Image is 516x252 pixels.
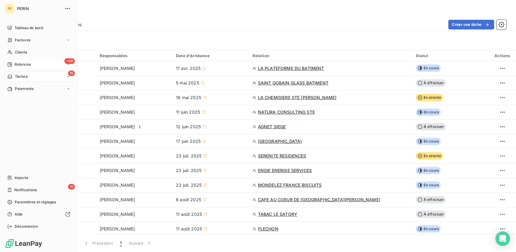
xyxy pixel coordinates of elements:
span: Déconnexion [15,224,38,229]
span: Clients [15,50,27,55]
div: Actions [492,53,512,58]
span: À effectuer [416,79,446,87]
a: Imports [5,173,73,183]
span: 1 [120,240,122,246]
a: +99Relances [5,60,73,69]
span: [PERSON_NAME] [100,182,135,188]
span: LA CHEMISIERE STE [PERSON_NAME] [258,95,337,101]
span: Tâches [15,74,28,79]
span: ENGIE ENERGIE SERVICES [258,167,312,174]
span: Paiements [15,86,33,91]
span: 17 juin 2025 [176,138,201,144]
span: En cours [416,64,441,72]
span: [GEOGRAPHIC_DATA] [258,138,302,144]
span: [PERSON_NAME] [100,124,135,130]
button: Créer une tâche [448,20,494,29]
span: SERENITE RESIDENCES [258,153,306,159]
span: 6 août 2025 [176,197,201,203]
span: 1 [137,124,143,129]
span: [PERSON_NAME] [100,226,135,232]
span: [PERSON_NAME] [100,65,135,71]
span: NATURA CONSULTING STE [258,109,315,115]
span: 11 juin 2025 [176,109,200,115]
div: PE [5,4,15,13]
span: 16 mai 2025 [176,95,201,101]
button: Précédent [80,237,116,250]
span: 12 juin 2025 [176,124,201,130]
span: Paramètres et réglages [15,199,56,205]
span: [PERSON_NAME] [100,211,135,217]
a: Paiements [5,84,73,94]
span: En attente [416,94,443,101]
span: [PERSON_NAME] [100,109,135,115]
span: 11 avr. 2025 [176,65,201,71]
a: Factures [5,35,73,45]
span: TABAC LE SATORY [258,211,297,217]
span: [PERSON_NAME] [100,167,135,174]
button: 1 [116,237,125,250]
span: En cours [416,181,441,189]
span: 23 juil. 2025 [176,182,201,188]
span: PERIN [17,6,61,11]
a: Clients [5,47,73,57]
span: [PERSON_NAME] [100,197,135,203]
span: En cours [416,109,441,116]
span: Relances [15,62,31,67]
span: En cours [416,138,441,145]
div: Statut [416,53,485,58]
a: 15Tâches [5,72,73,81]
span: AGNET SIEGE [258,124,286,130]
span: Notifications [14,187,37,193]
span: 15 [68,184,75,189]
div: Responsables [100,53,169,58]
div: Open Intercom Messenger [495,231,510,246]
span: 11 août 2025 [176,226,202,232]
span: [PERSON_NAME] [100,95,135,101]
a: Aide [5,209,73,219]
span: [PERSON_NAME] [100,80,135,86]
a: Tableau de bord [5,23,73,33]
div: Date d'échéance [176,53,245,58]
span: Factures [15,37,30,43]
span: CAFE AU COEUR DE [GEOGRAPHIC_DATA][PERSON_NAME] [258,197,380,203]
span: FLECHON [258,226,278,232]
span: [PERSON_NAME] [100,153,135,159]
span: À effectuer [416,211,446,218]
span: 15 [68,71,75,76]
span: SAINT GOBAIN GLASS BATIMENT [258,80,329,86]
span: À effectuer [416,196,446,203]
span: À effectuer [416,123,446,130]
span: 23 juil. 2025 [176,153,201,159]
div: Relation [253,53,408,58]
img: Logo LeanPay [5,239,43,248]
span: [PERSON_NAME] [100,138,135,144]
span: +99 [64,58,75,64]
span: Tableau de bord [15,25,43,31]
span: Aide [15,212,23,217]
button: Suivant [125,237,156,250]
span: MONDELEZ FRANCE BISCUITS [258,182,322,188]
span: LA PLATEFORME DU BATIMENT [258,65,324,71]
span: 23 juil. 2025 [176,167,201,174]
span: 5 mai 2025 [176,80,199,86]
span: Imports [15,175,28,181]
span: En attente [416,152,443,160]
span: 11 août 2025 [176,211,202,217]
span: En cours [416,225,441,233]
a: Paramètres et réglages [5,197,73,207]
span: En cours [416,167,441,174]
